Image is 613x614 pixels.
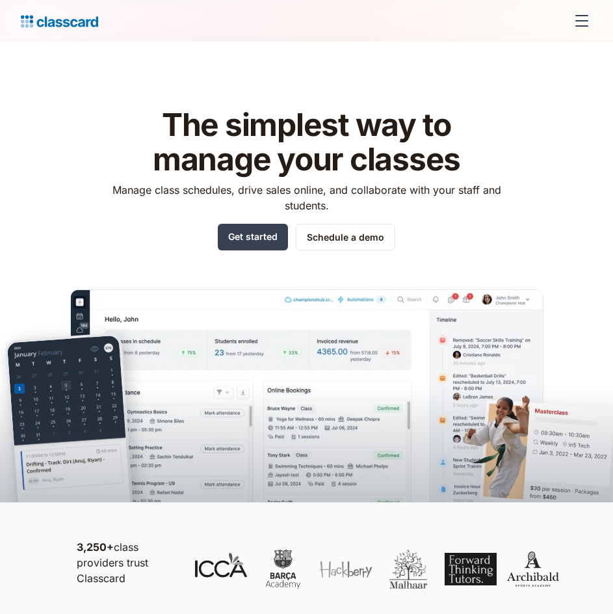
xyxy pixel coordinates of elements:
strong: 3,250+ [77,541,114,554]
h1: The simplest way to manage your classes [100,108,513,177]
a: Schedule a demo [296,224,395,250]
p: Manage class schedules, drive sales online, and collaborate with your staff and students. [100,182,513,213]
div: menu [566,5,592,36]
p: class providers trust Classcard [77,539,182,586]
a: home [21,12,98,30]
a: Get started [218,224,288,250]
